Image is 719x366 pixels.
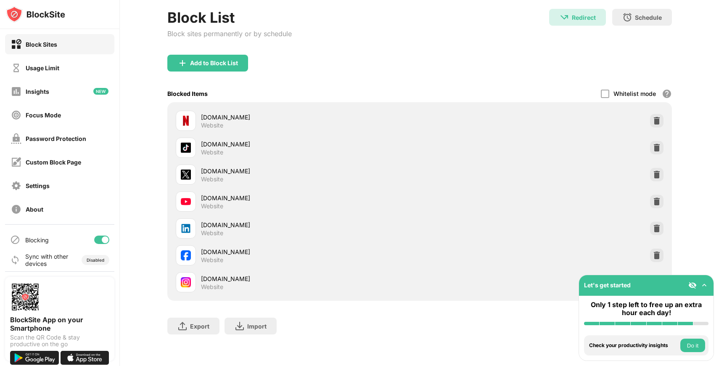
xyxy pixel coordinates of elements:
[201,256,223,264] div: Website
[688,281,697,289] img: eye-not-visible.svg
[201,247,420,256] div: [DOMAIN_NAME]
[201,229,223,237] div: Website
[25,236,49,244] div: Blocking
[10,255,20,265] img: sync-icon.svg
[635,14,662,21] div: Schedule
[589,342,678,348] div: Check your productivity insights
[181,223,191,233] img: favicons
[11,180,21,191] img: settings-off.svg
[181,196,191,207] img: favicons
[11,63,21,73] img: time-usage-off.svg
[11,39,21,50] img: block-on.svg
[26,88,49,95] div: Insights
[201,167,420,175] div: [DOMAIN_NAME]
[190,323,209,330] div: Export
[167,9,292,26] div: Block List
[700,281,708,289] img: omni-setup-toggle.svg
[201,122,223,129] div: Website
[247,323,267,330] div: Import
[201,140,420,149] div: [DOMAIN_NAME]
[11,204,21,215] img: about-off.svg
[10,316,109,332] div: BlockSite App on your Smartphone
[26,159,81,166] div: Custom Block Page
[167,29,292,38] div: Block sites permanently or by schedule
[201,274,420,283] div: [DOMAIN_NAME]
[181,250,191,260] img: favicons
[26,64,59,72] div: Usage Limit
[181,277,191,287] img: favicons
[11,86,21,97] img: insights-off.svg
[26,41,57,48] div: Block Sites
[680,339,705,352] button: Do it
[26,135,86,142] div: Password Protection
[10,334,109,347] div: Scan the QR Code & stay productive on the go
[11,133,21,144] img: password-protection-off.svg
[25,253,69,267] div: Sync with other devices
[26,206,43,213] div: About
[201,220,420,229] div: [DOMAIN_NAME]
[11,157,21,167] img: customize-block-page-off.svg
[87,257,104,263] div: Disabled
[201,283,223,291] div: Website
[6,6,65,23] img: logo-blocksite.svg
[26,111,61,119] div: Focus Mode
[584,281,631,289] div: Let's get started
[201,194,420,202] div: [DOMAIN_NAME]
[201,175,223,183] div: Website
[181,143,191,153] img: favicons
[61,351,109,365] img: download-on-the-app-store.svg
[93,88,108,95] img: new-icon.svg
[10,351,59,365] img: get-it-on-google-play.svg
[11,110,21,120] img: focus-off.svg
[613,90,656,97] div: Whitelist mode
[190,60,238,66] div: Add to Block List
[201,202,223,210] div: Website
[201,113,420,122] div: [DOMAIN_NAME]
[201,149,223,156] div: Website
[10,235,20,245] img: blocking-icon.svg
[584,301,708,317] div: Only 1 step left to free up an extra hour each day!
[26,182,50,189] div: Settings
[181,170,191,180] img: favicons
[181,116,191,126] img: favicons
[572,14,596,21] div: Redirect
[10,282,40,312] img: options-page-qr-code.png
[167,90,208,97] div: Blocked Items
